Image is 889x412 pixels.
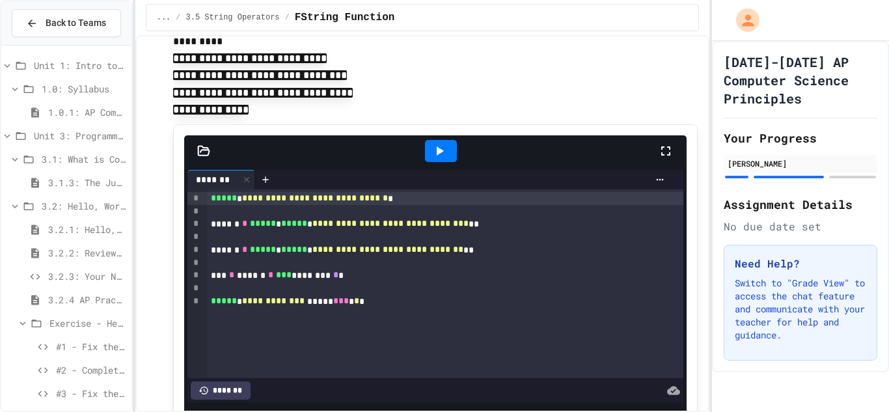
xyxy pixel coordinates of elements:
div: [PERSON_NAME] [728,158,873,169]
span: Back to Teams [46,16,106,30]
div: No due date set [724,219,877,234]
span: #2 - Complete the Code (Easy) [56,363,126,377]
span: Unit 1: Intro to Computer Science [34,59,126,72]
span: 3.2.4 AP Practice - the DISPLAY Procedure [48,293,126,307]
span: 3.1: What is Code? [42,152,126,166]
span: 3.5 String Operators [186,12,280,23]
h3: Need Help? [735,256,866,271]
h1: [DATE]-[DATE] AP Computer Science Principles [724,53,877,107]
span: 1.0.1: AP Computer Science Principles in Python Course Syllabus [48,105,126,119]
span: / [176,12,180,23]
span: 3.2.3: Your Name and Favorite Movie [48,269,126,283]
span: 1.0: Syllabus [42,82,126,96]
h2: Your Progress [724,129,877,147]
span: FString Function [295,10,395,25]
span: 3.2: Hello, World! [42,199,126,213]
span: 3.1.3: The JuiceMind IDE [48,176,126,189]
span: / [285,12,290,23]
span: 3.2.1: Hello, World! [48,223,126,236]
span: Unit 3: Programming with Python [34,129,126,143]
h2: Assignment Details [724,195,877,213]
span: #1 - Fix the Code (Easy) [56,340,126,353]
p: Switch to "Grade View" to access the chat feature and communicate with your teacher for help and ... [735,277,866,342]
button: Back to Teams [12,9,121,37]
span: ... [157,12,171,23]
span: Exercise - Hello, World! [49,316,126,330]
span: 3.2.2: Review - Hello, World! [48,246,126,260]
span: #3 - Fix the Code (Medium) [56,387,126,400]
div: My Account [722,5,763,35]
